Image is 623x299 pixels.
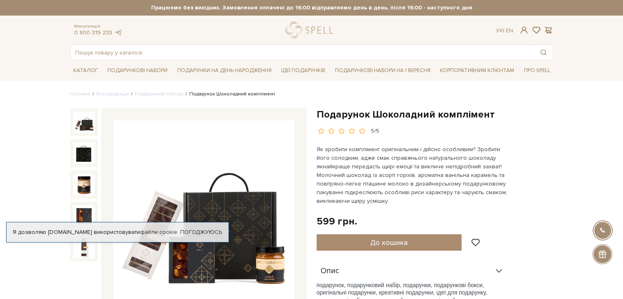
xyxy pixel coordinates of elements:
a: Про Spell [521,64,553,77]
div: 5/5 [371,127,379,135]
span: Консультація: [74,24,122,29]
a: файли cookie [140,229,177,236]
input: Пошук товару у каталозі [70,45,534,60]
a: Вся продукція [96,91,129,97]
span: | [503,27,504,34]
a: Подарункові набори [104,64,171,77]
img: Подарунок Шоколадний комплімент [73,205,95,227]
a: Подарункові набори [135,91,184,97]
img: Подарунок Шоколадний комплімент [73,111,95,133]
a: telegram [114,29,122,36]
a: Головна [70,91,91,97]
a: Погоджуюсь [180,229,222,236]
a: Каталог [70,64,101,77]
button: До кошика [317,234,462,251]
strong: Працюємо без вихідних. Замовлення оплачені до 16:00 відправляємо день в день, після 16:00 - насту... [70,4,553,11]
button: Пошук товару у каталозі [534,45,553,60]
div: Я дозволяю [DOMAIN_NAME] використовувати [7,229,229,236]
img: Подарунок Шоколадний комплімент [73,174,95,195]
p: Як зробити комплімент оригінальним і дійсно особливим? Зробити його солодким, адже смак справжньо... [317,145,509,205]
img: Подарунок Шоколадний комплімент [73,236,95,258]
a: Корпоративним клієнтам [437,63,517,77]
a: Подарунки на День народження [174,64,275,77]
a: En [506,27,513,34]
span: До кошика [370,238,408,247]
span: Опис [321,267,339,275]
a: logo [285,22,337,39]
a: 0 800 319 233 [74,29,112,36]
img: Подарунок Шоколадний комплімент [73,143,95,164]
a: Ідеї подарунків [278,64,328,77]
a: Подарункові набори на 1 Вересня [332,63,434,77]
div: Ук [496,27,513,34]
li: Подарунок Шоколадний комплімент [184,91,275,98]
h1: Подарунок Шоколадний комплімент [317,108,553,121]
div: 599 грн. [317,215,357,228]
